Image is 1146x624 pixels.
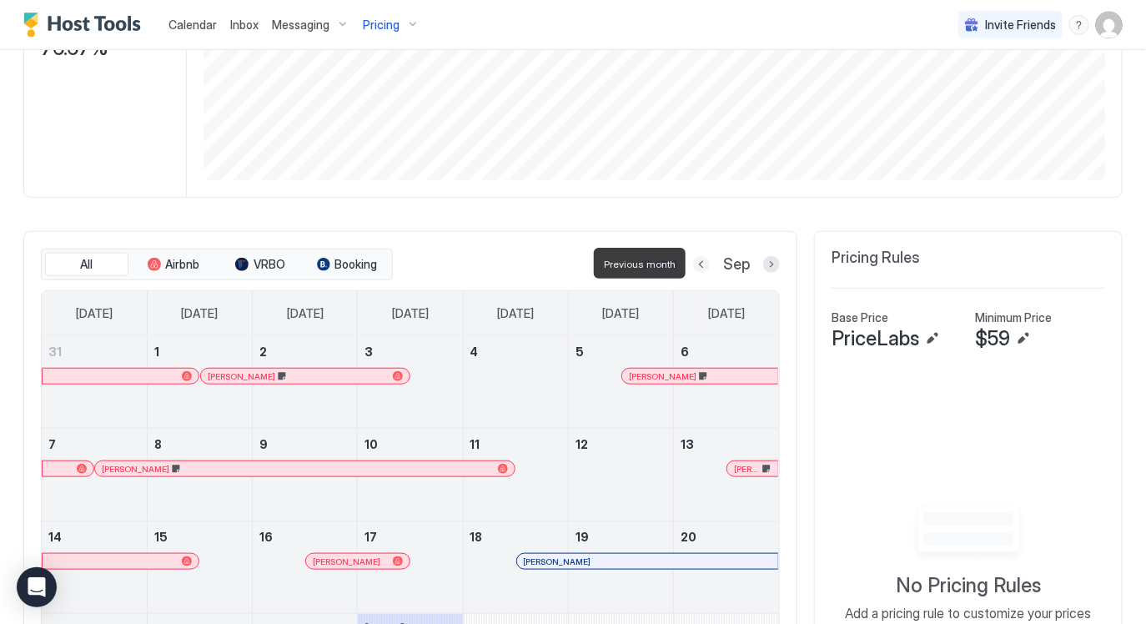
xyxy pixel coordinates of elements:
[681,345,689,359] span: 6
[253,521,357,552] a: September 16, 2025
[287,306,324,321] span: [DATE]
[102,464,169,475] span: [PERSON_NAME]
[358,429,462,460] a: September 10, 2025
[497,306,534,321] span: [DATE]
[364,437,378,451] span: 10
[45,253,128,276] button: All
[358,429,463,521] td: September 10, 2025
[42,336,147,429] td: August 31, 2025
[230,18,259,32] span: Inbox
[154,530,168,544] span: 15
[985,18,1056,33] span: Invite Friends
[48,530,62,544] span: 14
[845,605,1092,621] span: Add a pricing rule to customize your prices
[313,556,380,567] span: [PERSON_NAME]
[569,336,673,367] a: September 5, 2025
[569,429,673,460] a: September 12, 2025
[463,336,568,429] td: September 4, 2025
[586,291,656,336] a: Friday
[42,521,147,614] td: September 14, 2025
[154,345,159,359] span: 1
[568,429,673,521] td: September 12, 2025
[734,464,772,475] div: [PERSON_NAME]
[603,306,640,321] span: [DATE]
[363,18,400,33] span: Pricing
[832,249,920,268] span: Pricing Rules
[358,521,462,552] a: September 17, 2025
[147,336,252,429] td: September 1, 2025
[604,258,676,270] span: Previous month
[48,437,56,451] span: 7
[147,521,252,614] td: September 15, 2025
[76,306,113,321] span: [DATE]
[576,437,588,451] span: 12
[470,345,479,359] span: 4
[42,521,147,552] a: September 14, 2025
[102,464,508,475] div: [PERSON_NAME]
[524,556,591,567] span: [PERSON_NAME]
[470,530,483,544] span: 18
[832,310,888,325] span: Base Price
[681,530,696,544] span: 20
[259,345,267,359] span: 2
[253,429,358,521] td: September 9, 2025
[253,521,358,614] td: September 16, 2025
[723,255,750,274] span: Sep
[674,336,779,429] td: September 6, 2025
[253,336,357,367] a: September 2, 2025
[168,16,217,33] a: Calendar
[975,326,1010,351] span: $59
[629,371,696,382] span: [PERSON_NAME]
[681,437,694,451] span: 13
[734,464,760,475] span: [PERSON_NAME]
[259,530,273,544] span: 16
[674,521,779,614] td: September 20, 2025
[358,336,462,367] a: September 3, 2025
[832,326,919,351] span: PriceLabs
[41,249,393,280] div: tab-group
[524,556,772,567] div: [PERSON_NAME]
[463,429,568,521] td: September 11, 2025
[392,306,429,321] span: [DATE]
[335,257,378,272] span: Booking
[464,429,568,460] a: September 11, 2025
[480,291,550,336] a: Thursday
[147,429,252,521] td: September 8, 2025
[576,345,584,359] span: 5
[629,371,772,382] div: [PERSON_NAME]
[23,13,148,38] a: Host Tools Logo
[1013,329,1033,349] button: Edit
[708,306,745,321] span: [DATE]
[168,18,217,32] span: Calendar
[164,291,234,336] a: Monday
[463,521,568,614] td: September 18, 2025
[576,530,589,544] span: 19
[1096,12,1123,38] div: User profile
[897,501,1041,566] div: Empty image
[674,429,779,521] td: September 13, 2025
[693,256,710,273] button: Previous month
[253,429,357,460] a: September 9, 2025
[42,429,147,460] a: September 7, 2025
[464,336,568,367] a: September 4, 2025
[253,336,358,429] td: September 2, 2025
[219,253,302,276] button: VRBO
[568,521,673,614] td: September 19, 2025
[763,256,780,273] button: Next month
[568,336,673,429] td: September 5, 2025
[922,329,942,349] button: Edit
[358,521,463,614] td: September 17, 2025
[364,530,377,544] span: 17
[1069,15,1089,35] div: menu
[691,291,761,336] a: Saturday
[148,521,252,552] a: September 15, 2025
[59,291,129,336] a: Sunday
[674,429,779,460] a: September 13, 2025
[674,336,779,367] a: September 6, 2025
[270,291,340,336] a: Tuesday
[148,429,252,460] a: September 8, 2025
[470,437,480,451] span: 11
[208,371,403,382] div: [PERSON_NAME]
[358,336,463,429] td: September 3, 2025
